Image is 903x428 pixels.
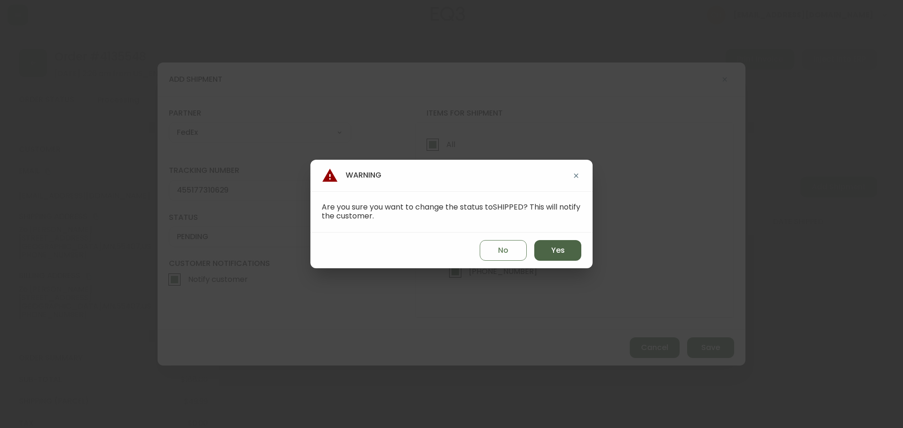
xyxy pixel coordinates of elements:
[322,202,580,221] span: Are you sure you want to change the status to SHIPPED ? This will notify the customer.
[498,245,508,256] span: No
[534,240,581,261] button: Yes
[322,167,381,184] h4: Warning
[480,240,527,261] button: No
[551,245,565,256] span: Yes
